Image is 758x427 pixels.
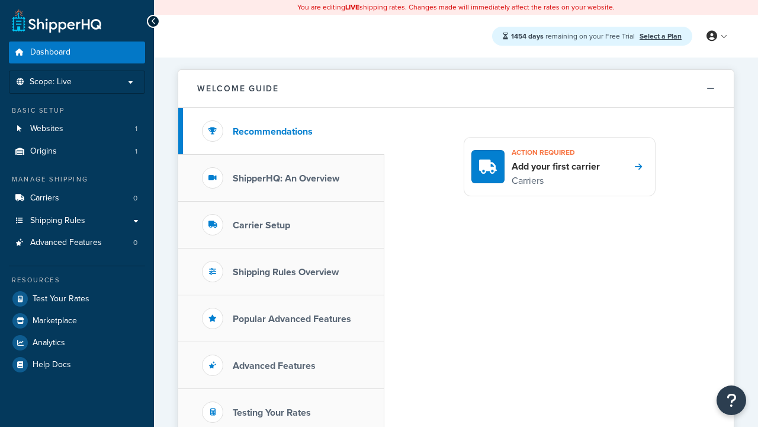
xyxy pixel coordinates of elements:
[512,145,600,160] h3: Action required
[9,187,145,209] a: Carriers0
[30,216,85,226] span: Shipping Rules
[233,314,351,324] h3: Popular Advanced Features
[9,210,145,232] a: Shipping Rules
[9,187,145,209] li: Carriers
[233,173,339,184] h3: ShipperHQ: An Overview
[133,193,137,203] span: 0
[233,267,339,278] h3: Shipping Rules Overview
[345,2,359,12] b: LIVE
[9,310,145,332] a: Marketplace
[512,173,600,189] p: Carriers
[9,118,145,140] a: Websites1
[197,84,279,93] h2: Welcome Guide
[9,288,145,310] a: Test Your Rates
[9,141,145,162] li: Origins
[233,407,311,418] h3: Testing Your Rates
[135,146,137,157] span: 1
[33,294,89,304] span: Test Your Rates
[9,118,145,140] li: Websites
[233,126,313,137] h3: Recommendations
[233,220,290,231] h3: Carrier Setup
[717,385,746,415] button: Open Resource Center
[33,316,77,326] span: Marketplace
[9,42,145,63] a: Dashboard
[9,141,145,162] a: Origins1
[135,124,137,134] span: 1
[9,354,145,375] a: Help Docs
[33,338,65,348] span: Analytics
[9,232,145,254] li: Advanced Features
[9,106,145,116] div: Basic Setup
[30,146,57,157] span: Origins
[30,124,63,134] span: Websites
[30,238,102,248] span: Advanced Features
[640,31,682,42] a: Select a Plan
[511,31,637,42] span: remaining on your Free Trial
[9,174,145,184] div: Manage Shipping
[9,232,145,254] a: Advanced Features0
[30,193,59,203] span: Carriers
[233,361,316,371] h3: Advanced Features
[33,360,71,370] span: Help Docs
[9,332,145,353] a: Analytics
[30,47,70,58] span: Dashboard
[9,275,145,285] div: Resources
[133,238,137,248] span: 0
[30,77,72,87] span: Scope: Live
[512,160,600,173] h4: Add your first carrier
[178,70,734,108] button: Welcome Guide
[511,31,544,42] strong: 1454 days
